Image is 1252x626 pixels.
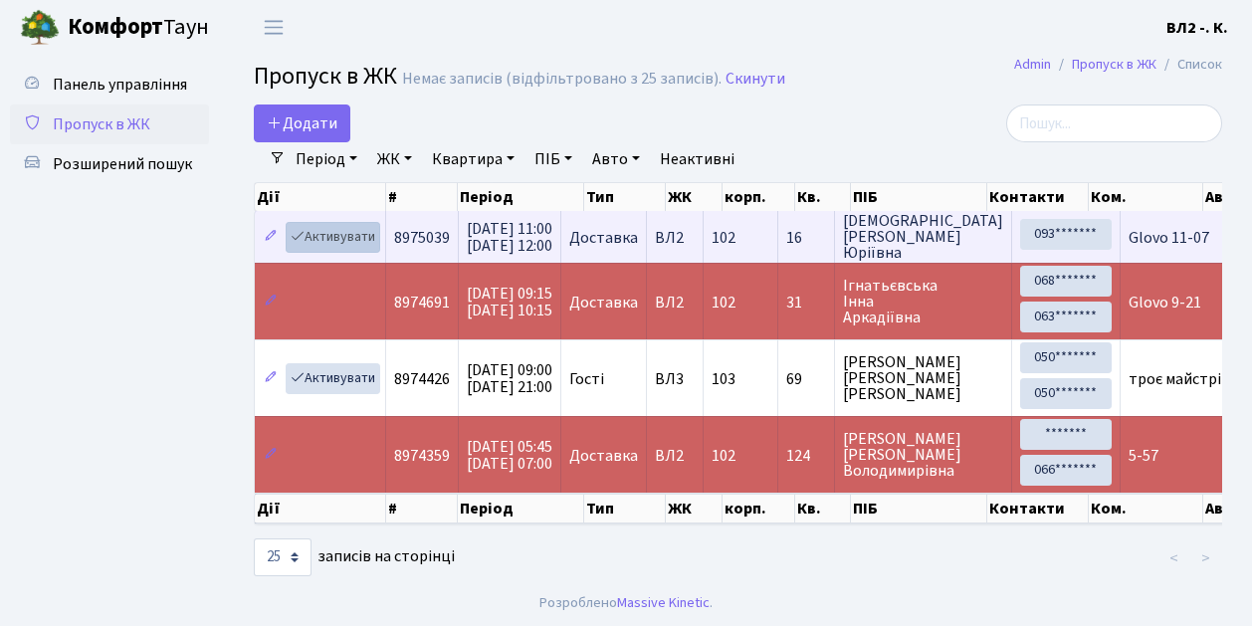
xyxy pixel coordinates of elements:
[569,371,604,387] span: Гості
[655,295,695,311] span: ВЛ2
[666,494,723,523] th: ЖК
[267,112,337,134] span: Додати
[1166,17,1228,39] b: ВЛ2 -. К.
[288,142,365,176] a: Період
[655,371,695,387] span: ВЛ3
[254,59,397,94] span: Пропуск в ЖК
[795,494,851,523] th: Кв.
[1089,494,1203,523] th: Ком.
[68,11,163,43] b: Комфорт
[712,368,735,390] span: 103
[10,144,209,184] a: Розширений пошук
[655,230,695,246] span: ВЛ2
[1006,104,1222,142] input: Пошук...
[712,445,735,467] span: 102
[843,213,1003,261] span: [DEMOGRAPHIC_DATA] [PERSON_NAME] Юріївна
[843,354,1003,402] span: [PERSON_NAME] [PERSON_NAME] [PERSON_NAME]
[254,104,350,142] a: Додати
[723,183,795,211] th: корп.
[467,218,552,257] span: [DATE] 11:00 [DATE] 12:00
[394,368,450,390] span: 8974426
[843,278,1003,325] span: Ігнатьєвська Інна Аркадіївна
[795,183,851,211] th: Кв.
[53,153,192,175] span: Розширений пошук
[286,222,380,253] a: Активувати
[254,538,312,576] select: записів на сторінці
[424,142,522,176] a: Квартира
[1072,54,1156,75] a: Пропуск в ЖК
[584,142,648,176] a: Авто
[1129,445,1158,467] span: 5-57
[53,74,187,96] span: Панель управління
[1129,227,1209,249] span: Glovo 11-07
[984,44,1252,86] nav: breadcrumb
[786,230,826,246] span: 16
[369,142,420,176] a: ЖК
[458,494,584,523] th: Період
[666,183,723,211] th: ЖК
[987,183,1089,211] th: Контакти
[851,494,987,523] th: ПІБ
[584,183,666,211] th: Тип
[10,65,209,104] a: Панель управління
[851,183,987,211] th: ПІБ
[786,448,826,464] span: 124
[526,142,580,176] a: ПІБ
[394,292,450,313] span: 8974691
[539,592,713,614] div: Розроблено .
[569,448,638,464] span: Доставка
[10,104,209,144] a: Пропуск в ЖК
[467,436,552,475] span: [DATE] 05:45 [DATE] 07:00
[255,183,386,211] th: Дії
[402,70,722,89] div: Немає записів (відфільтровано з 25 записів).
[53,113,150,135] span: Пропуск в ЖК
[467,359,552,398] span: [DATE] 09:00 [DATE] 21:00
[712,227,735,249] span: 102
[569,230,638,246] span: Доставка
[1156,54,1222,76] li: Список
[569,295,638,311] span: Доставка
[249,11,299,44] button: Переключити навігацію
[712,292,735,313] span: 102
[386,183,458,211] th: #
[655,448,695,464] span: ВЛ2
[68,11,209,45] span: Таун
[20,8,60,48] img: logo.png
[254,538,455,576] label: записів на сторінці
[786,371,826,387] span: 69
[386,494,458,523] th: #
[617,592,710,613] a: Massive Kinetic
[987,494,1089,523] th: Контакти
[1166,16,1228,40] a: ВЛ2 -. К.
[1129,292,1201,313] span: Glovo 9-21
[394,445,450,467] span: 8974359
[786,295,826,311] span: 31
[1014,54,1051,75] a: Admin
[255,494,386,523] th: Дії
[1129,368,1230,390] span: троє майстрів
[458,183,584,211] th: Період
[652,142,742,176] a: Неактивні
[1089,183,1203,211] th: Ком.
[843,431,1003,479] span: [PERSON_NAME] [PERSON_NAME] Володимирівна
[584,494,666,523] th: Тип
[726,70,785,89] a: Скинути
[394,227,450,249] span: 8975039
[723,494,795,523] th: корп.
[286,363,380,394] a: Активувати
[467,283,552,321] span: [DATE] 09:15 [DATE] 10:15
